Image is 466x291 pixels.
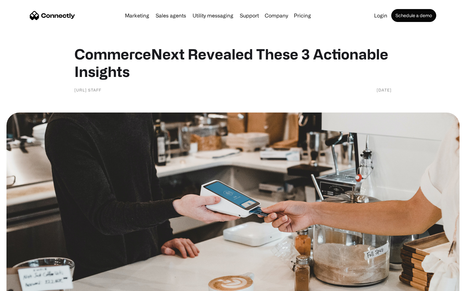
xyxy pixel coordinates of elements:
[13,280,39,289] ul: Language list
[190,13,236,18] a: Utility messaging
[265,11,288,20] div: Company
[6,280,39,289] aside: Language selected: English
[153,13,189,18] a: Sales agents
[74,45,392,80] h1: CommerceNext Revealed These 3 Actionable Insights
[377,87,392,93] div: [DATE]
[74,87,101,93] div: [URL] Staff
[372,13,390,18] a: Login
[237,13,261,18] a: Support
[122,13,152,18] a: Marketing
[391,9,436,22] a: Schedule a demo
[291,13,314,18] a: Pricing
